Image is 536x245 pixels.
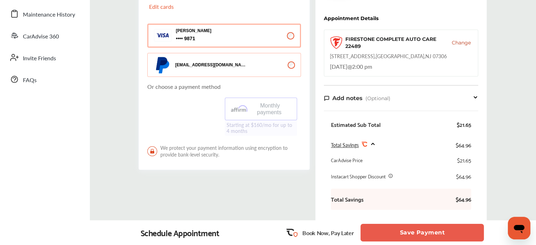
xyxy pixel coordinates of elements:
span: @ [347,62,352,71]
button: Save Payment [361,224,484,241]
button: [EMAIL_ADDRESS][DOMAIN_NAME] [147,53,301,77]
span: FAQs [23,76,37,85]
iframe: Button to launch messaging window [508,217,530,239]
div: $64.96 [456,173,471,180]
span: CarAdvise 360 [23,32,59,41]
div: [STREET_ADDRESS] , [GEOGRAPHIC_DATA] , NJ 07306 [330,53,447,60]
p: [PERSON_NAME] [176,28,246,33]
b: $64.96 [450,196,471,203]
img: LockIcon.bb451512.svg [147,146,157,156]
b: Total Savings [331,196,364,203]
p: Or choose a payment method [147,82,301,91]
span: We protect your payment information using encryption to provide bank-level security. [147,145,301,158]
div: Appointment Details [324,16,378,21]
a: Invite Friends [6,48,83,67]
button: Change [452,39,471,46]
span: Invite Friends [23,54,56,63]
span: Total Savings [331,141,359,148]
div: FIRESTONE COMPLETE AUTO CARE 22489 [345,36,452,50]
p: [EMAIL_ADDRESS][DOMAIN_NAME] [175,62,246,67]
div: Estimated Sub Total [331,121,381,128]
a: FAQs [6,70,83,88]
iframe: PayPal [147,98,220,138]
span: 9871 [176,35,246,42]
p: Edit cards [149,2,221,11]
div: $64.96 [456,140,471,149]
p: Book Now, Pay Later [302,229,353,237]
div: $21.65 [457,121,471,128]
div: CarAdvise Price [331,157,363,164]
button: [PERSON_NAME] 9871 9871 [147,24,301,48]
a: Maintenance History [6,5,83,23]
div: Instacart Shopper Discount [331,173,386,180]
p: 9871 [176,35,183,42]
span: 2:00 pm [352,62,372,71]
a: CarAdvise 360 [6,26,83,45]
div: $21.65 [457,157,471,164]
span: (Optional) [365,95,390,102]
img: note-icon.db9493fa.svg [324,95,329,101]
span: Maintenance History [23,10,75,19]
div: Schedule Appointment [141,228,220,238]
img: logo-firestone.png [330,36,343,49]
span: Add notes [332,95,363,102]
span: [DATE] [330,62,347,71]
